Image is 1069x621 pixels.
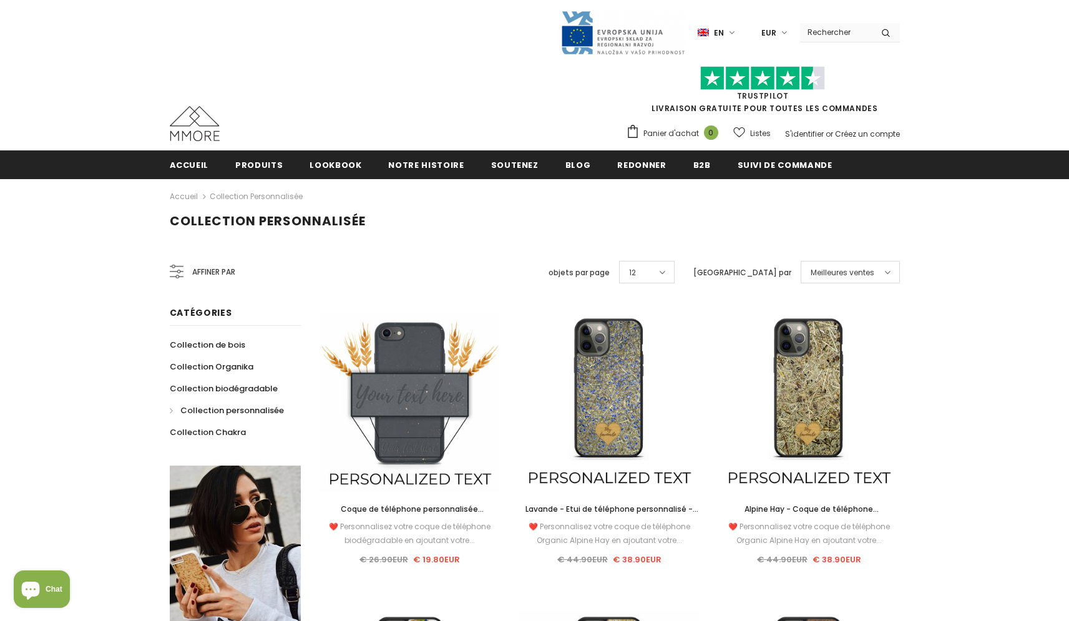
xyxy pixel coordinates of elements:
[170,361,253,373] span: Collection Organika
[733,122,771,144] a: Listes
[491,150,539,178] a: soutenez
[359,554,408,565] span: € 26.90EUR
[617,150,666,178] a: Redonner
[629,266,636,279] span: 12
[310,159,361,171] span: Lookbook
[170,378,278,399] a: Collection biodégradable
[170,399,284,421] a: Collection personnalisée
[413,554,460,565] span: € 19.80EUR
[698,27,709,38] img: i-lang-1.png
[170,334,245,356] a: Collection de bois
[785,129,824,139] a: S'identifier
[718,502,899,516] a: Alpine Hay - Coque de téléphone personnalisée - Cadeau personnalisé
[560,27,685,37] a: Javni Razpis
[826,129,833,139] span: or
[341,504,484,528] span: Coque de téléphone personnalisée biodégradable - Noire
[557,554,608,565] span: € 44.90EUR
[170,189,198,204] a: Accueil
[192,265,235,279] span: Affiner par
[693,159,711,171] span: B2B
[519,520,700,547] div: ❤️ Personnalisez votre coque de téléphone Organic Alpine Hay en ajoutant votre...
[750,127,771,140] span: Listes
[235,150,283,178] a: Produits
[170,306,232,319] span: Catégories
[210,191,303,202] a: Collection personnalisée
[549,266,610,279] label: objets par page
[170,383,278,394] span: Collection biodégradable
[565,159,591,171] span: Blog
[736,504,882,528] span: Alpine Hay - Coque de téléphone personnalisée - Cadeau personnalisé
[761,27,776,39] span: EUR
[617,159,666,171] span: Redonner
[10,570,74,611] inbox-online-store-chat: Shopify online store chat
[643,127,699,140] span: Panier d'achat
[835,129,900,139] a: Créez un compte
[560,10,685,56] img: Javni Razpis
[693,150,711,178] a: B2B
[626,72,900,114] span: LIVRAISON GRATUITE POUR TOUTES LES COMMANDES
[388,150,464,178] a: Notre histoire
[700,66,825,90] img: Faites confiance aux étoiles pilotes
[704,125,718,140] span: 0
[693,266,791,279] label: [GEOGRAPHIC_DATA] par
[800,23,872,41] input: Search Site
[170,356,253,378] a: Collection Organika
[170,106,220,141] img: Cas MMORE
[170,150,209,178] a: Accueil
[170,159,209,171] span: Accueil
[320,520,500,547] div: ❤️ Personnalisez votre coque de téléphone biodégradable en ajoutant votre...
[170,421,246,443] a: Collection Chakra
[170,339,245,351] span: Collection de bois
[170,212,366,230] span: Collection personnalisée
[813,554,861,565] span: € 38.90EUR
[519,502,700,516] a: Lavande - Etui de téléphone personnalisé - Cadeau personnalisé
[626,124,725,143] a: Panier d'achat 0
[491,159,539,171] span: soutenez
[310,150,361,178] a: Lookbook
[320,502,500,516] a: Coque de téléphone personnalisée biodégradable - Noire
[388,159,464,171] span: Notre histoire
[757,554,808,565] span: € 44.90EUR
[811,266,874,279] span: Meilleures ventes
[718,520,899,547] div: ❤️ Personnalisez votre coque de téléphone Organic Alpine Hay en ajoutant votre...
[738,150,832,178] a: Suivi de commande
[714,27,724,39] span: en
[565,150,591,178] a: Blog
[737,90,789,101] a: TrustPilot
[738,159,832,171] span: Suivi de commande
[613,554,661,565] span: € 38.90EUR
[525,504,698,528] span: Lavande - Etui de téléphone personnalisé - Cadeau personnalisé
[170,426,246,438] span: Collection Chakra
[180,404,284,416] span: Collection personnalisée
[235,159,283,171] span: Produits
